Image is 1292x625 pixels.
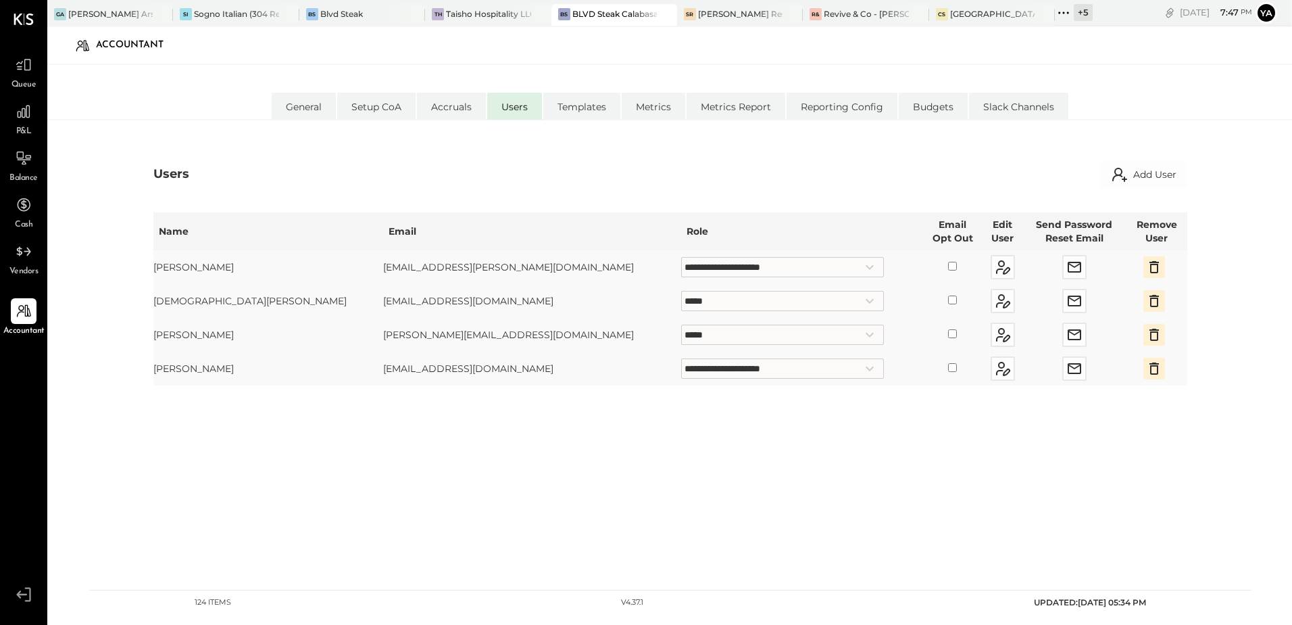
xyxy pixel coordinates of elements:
td: [PERSON_NAME] [153,318,383,352]
div: Sogno Italian (304 Restaurant) [194,8,278,20]
a: Balance [1,145,47,185]
div: BS [306,8,318,20]
span: Queue [11,79,36,91]
div: Accountant [96,34,177,56]
th: Email Opt Out [922,212,983,250]
div: 124 items [195,597,231,608]
a: Queue [1,52,47,91]
div: SI [180,8,192,20]
div: [DATE] [1180,6,1252,19]
li: Metrics Report [687,93,785,120]
a: P&L [1,99,47,138]
div: BS [558,8,570,20]
div: Blvd Steak [320,8,363,20]
li: Metrics [622,93,685,120]
td: [PERSON_NAME] [153,250,383,284]
span: Balance [9,172,38,185]
div: [PERSON_NAME] Arso [68,8,153,20]
td: [EMAIL_ADDRESS][DOMAIN_NAME] [383,352,681,386]
th: Send Password Reset Email [1022,212,1126,250]
button: Ya [1256,2,1277,24]
div: TH [432,8,444,20]
div: [PERSON_NAME] Restaurant & Deli [698,8,782,20]
div: GA [54,8,66,20]
div: + 5 [1074,4,1093,21]
div: R& [810,8,822,20]
div: [GEOGRAPHIC_DATA][PERSON_NAME] [950,8,1035,20]
div: BLVD Steak Calabasas [572,8,657,20]
button: Add User [1101,161,1187,188]
td: [PERSON_NAME][EMAIL_ADDRESS][DOMAIN_NAME] [383,318,681,352]
li: Users [487,93,542,120]
div: copy link [1163,5,1176,20]
td: [EMAIL_ADDRESS][PERSON_NAME][DOMAIN_NAME] [383,250,681,284]
a: Vendors [1,239,47,278]
div: SR [684,8,696,20]
td: [EMAIL_ADDRESS][DOMAIN_NAME] [383,284,681,318]
span: Cash [15,219,32,231]
div: Users [153,166,189,183]
td: [PERSON_NAME] [153,352,383,386]
th: Remove User [1126,212,1187,250]
span: P&L [16,126,32,138]
li: Accruals [417,93,486,120]
th: Email [383,212,681,250]
li: Slack Channels [969,93,1068,120]
li: Templates [543,93,620,120]
div: Revive & Co - [PERSON_NAME] [824,8,908,20]
th: Role [681,212,922,250]
li: Setup CoA [337,93,416,120]
th: Name [153,212,383,250]
div: Taisho Hospitality LLC [446,8,530,20]
span: Vendors [9,266,39,278]
a: Accountant [1,298,47,338]
div: CS [936,8,948,20]
li: General [272,93,336,120]
td: [DEMOGRAPHIC_DATA][PERSON_NAME] [153,284,383,318]
li: Budgets [899,93,968,120]
th: Edit User [983,212,1022,250]
div: v 4.37.1 [621,597,643,608]
a: Cash [1,192,47,231]
span: Accountant [3,325,45,338]
span: UPDATED: [DATE] 05:34 PM [1034,597,1146,607]
li: Reporting Config [787,93,897,120]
